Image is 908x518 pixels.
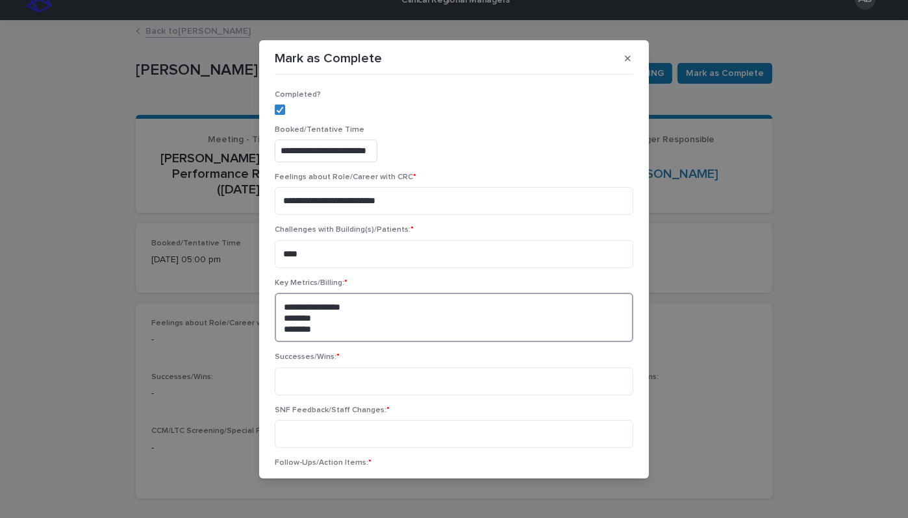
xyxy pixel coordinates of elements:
[275,406,390,414] span: SNF Feedback/Staff Changes:
[275,279,347,287] span: Key Metrics/Billing:
[275,91,321,99] span: Completed?
[275,353,340,361] span: Successes/Wins:
[275,51,382,66] p: Mark as Complete
[275,126,364,134] span: Booked/Tentative Time
[275,173,416,181] span: Feelings about Role/Career with CRC
[275,226,414,234] span: Challenges with Building(s)/Patients:
[275,459,372,467] span: Follow-Ups/Action Items:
